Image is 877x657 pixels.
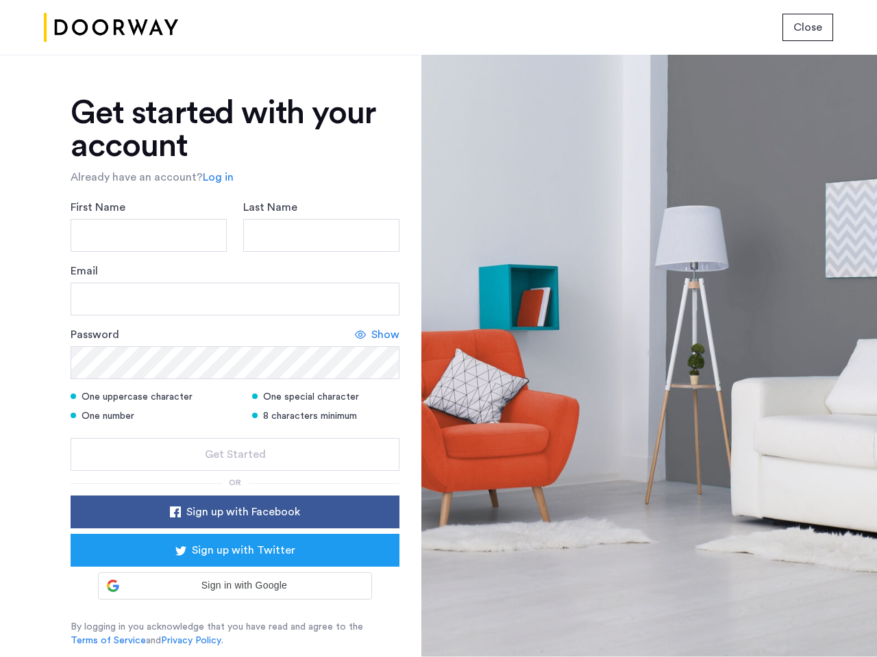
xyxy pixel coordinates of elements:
button: button [71,438,399,471]
span: Close [793,19,822,36]
button: button [71,495,399,528]
div: One number [71,409,235,423]
p: By logging in you acknowledge that you have read and agree to the and . [71,620,399,647]
span: Sign up with Twitter [192,542,295,558]
div: One special character [252,390,399,404]
a: Terms of Service [71,634,146,647]
div: One uppercase character [71,390,235,404]
span: or [229,478,241,487]
label: Email [71,263,98,279]
a: Privacy Policy [161,634,221,647]
label: Last Name [243,199,297,216]
span: Get Started [205,446,266,463]
span: Sign up with Facebook [186,504,300,520]
span: Show [371,326,399,343]
label: Password [71,326,119,343]
a: Log in [203,169,234,185]
div: 8 characters minimum [252,409,399,423]
img: logo [44,2,178,53]
span: Already have an account? [71,172,203,183]
label: First Name [71,199,125,216]
button: button [782,14,833,41]
div: Sign in with Google [98,572,372,600]
button: button [71,534,399,567]
span: Sign in with Google [125,578,363,593]
h1: Get started with your account [71,96,399,162]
